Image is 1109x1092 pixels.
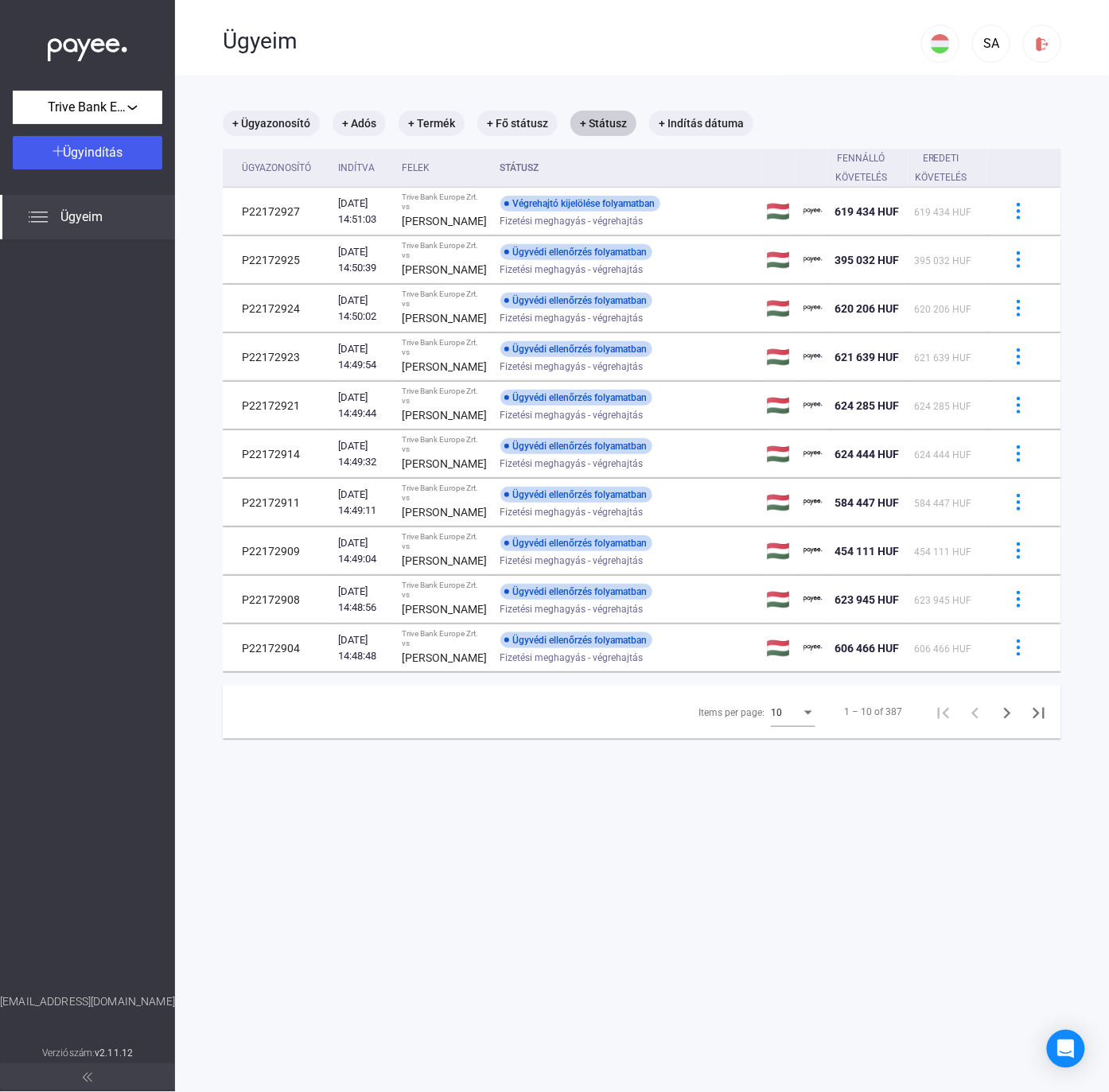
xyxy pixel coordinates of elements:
[649,111,753,136] mat-chip: + Indítás dátuma
[403,215,488,227] strong: [PERSON_NAME]
[835,351,900,363] span: 621 639 HUF
[500,196,660,212] div: Végrehajtó kijelölése folyamatban
[835,205,900,218] span: 619 434 HUF
[835,149,902,187] div: Fennálló követelés
[403,651,488,664] strong: [PERSON_NAME]
[761,576,797,624] td: 🇭🇺
[242,158,311,177] div: Ügyazonosító
[64,145,123,160] span: Ügyindítás
[95,1048,133,1059] strong: v2.11.12
[1002,389,1035,422] button: more-blue
[1002,631,1035,665] button: more-blue
[698,703,765,722] div: Items per page:
[338,535,390,567] div: [DATE] 14:49:04
[500,600,644,619] span: Fizetési meghagyás - végrehajtás
[1010,300,1027,317] img: more-blue
[915,498,972,509] span: 584 447 HUF
[1023,696,1055,728] button: Last page
[403,506,488,519] strong: [PERSON_NAME]
[804,299,823,318] img: payee-logo
[338,293,390,324] div: [DATE] 14:50:02
[835,302,900,315] span: 620 206 HUF
[500,406,644,425] span: Fizetési meghagyás - végrehajtás
[1047,1030,1085,1068] div: Open Intercom Messenger
[761,479,797,527] td: 🇭🇺
[835,254,900,266] span: 395 032 HUF
[1010,639,1027,656] img: more-blue
[403,457,488,470] strong: [PERSON_NAME]
[500,341,652,357] div: Ügyvédi ellenőrzés folyamatban
[60,208,103,227] span: Ügyeim
[1034,36,1051,52] img: logout-red
[403,338,488,357] div: Trive Bank Europe Zrt. vs
[804,639,823,658] img: payee-logo
[1010,542,1027,559] img: more-blue
[242,158,325,177] div: Ügyazonosító
[1002,534,1035,568] button: more-blue
[804,396,823,415] img: payee-logo
[403,312,488,324] strong: [PERSON_NAME]
[835,593,900,606] span: 623 945 HUF
[959,696,991,728] button: Previous page
[403,581,488,600] div: Trive Bank Europe Zrt. vs
[403,192,488,212] div: Trive Bank Europe Zrt. vs
[1010,494,1027,511] img: more-blue
[1010,251,1027,268] img: more-blue
[1023,25,1061,63] button: logout-red
[338,487,390,519] div: [DATE] 14:49:11
[223,188,332,235] td: P22172927
[761,188,797,235] td: 🇭🇺
[403,263,488,276] strong: [PERSON_NAME]
[1002,292,1035,325] button: more-blue
[1010,445,1027,462] img: more-blue
[804,590,823,609] img: payee-logo
[915,149,982,187] div: Eredeti követelés
[338,158,390,177] div: Indítva
[500,244,652,260] div: Ügyvédi ellenőrzés folyamatban
[500,260,644,279] span: Fizetési meghagyás - végrehajtás
[477,111,558,136] mat-chip: + Fő státusz
[403,554,488,567] strong: [PERSON_NAME]
[915,401,972,412] span: 624 285 HUF
[403,387,488,406] div: Trive Bank Europe Zrt. vs
[915,352,972,363] span: 621 639 HUF
[500,293,652,309] div: Ügyvédi ellenőrzés folyamatban
[500,309,644,328] span: Fizetési meghagyás - végrehajtás
[223,479,332,527] td: P22172911
[500,212,644,231] span: Fizetési meghagyás - végrehajtás
[804,251,823,270] img: payee-logo
[500,390,652,406] div: Ügyvédi ellenőrzés folyamatban
[403,435,488,454] div: Trive Bank Europe Zrt. vs
[761,236,797,284] td: 🇭🇺
[1002,340,1035,374] button: more-blue
[915,595,972,606] span: 623 945 HUF
[223,236,332,284] td: P22172925
[500,648,644,667] span: Fizetési meghagyás - végrehajtás
[53,146,64,157] img: plus-white.svg
[338,632,390,664] div: [DATE] 14:48:48
[835,496,900,509] span: 584 447 HUF
[835,149,888,187] div: Fennálló követelés
[1002,195,1035,228] button: more-blue
[500,584,652,600] div: Ügyvédi ellenőrzés folyamatban
[570,111,636,136] mat-chip: + Státusz
[403,484,488,503] div: Trive Bank Europe Zrt. vs
[500,357,644,376] span: Fizetési meghagyás - végrehajtás
[915,149,967,187] div: Eredeti követelés
[835,545,900,558] span: 454 111 HUF
[13,136,162,169] button: Ügyindítás
[761,285,797,332] td: 🇭🇺
[500,487,652,503] div: Ügyvédi ellenőrzés folyamatban
[915,449,972,461] span: 624 444 HUF
[338,584,390,616] div: [DATE] 14:48:56
[83,1073,92,1082] img: arrow-double-left-grey.svg
[915,643,972,655] span: 606 466 HUF
[804,445,823,464] img: payee-logo
[500,438,652,454] div: Ügyvédi ellenőrzés folyamatban
[835,448,900,461] span: 624 444 HUF
[928,696,959,728] button: First page
[338,244,390,276] div: [DATE] 14:50:39
[223,430,332,478] td: P22172914
[223,285,332,332] td: P22172924
[338,438,390,470] div: [DATE] 14:49:32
